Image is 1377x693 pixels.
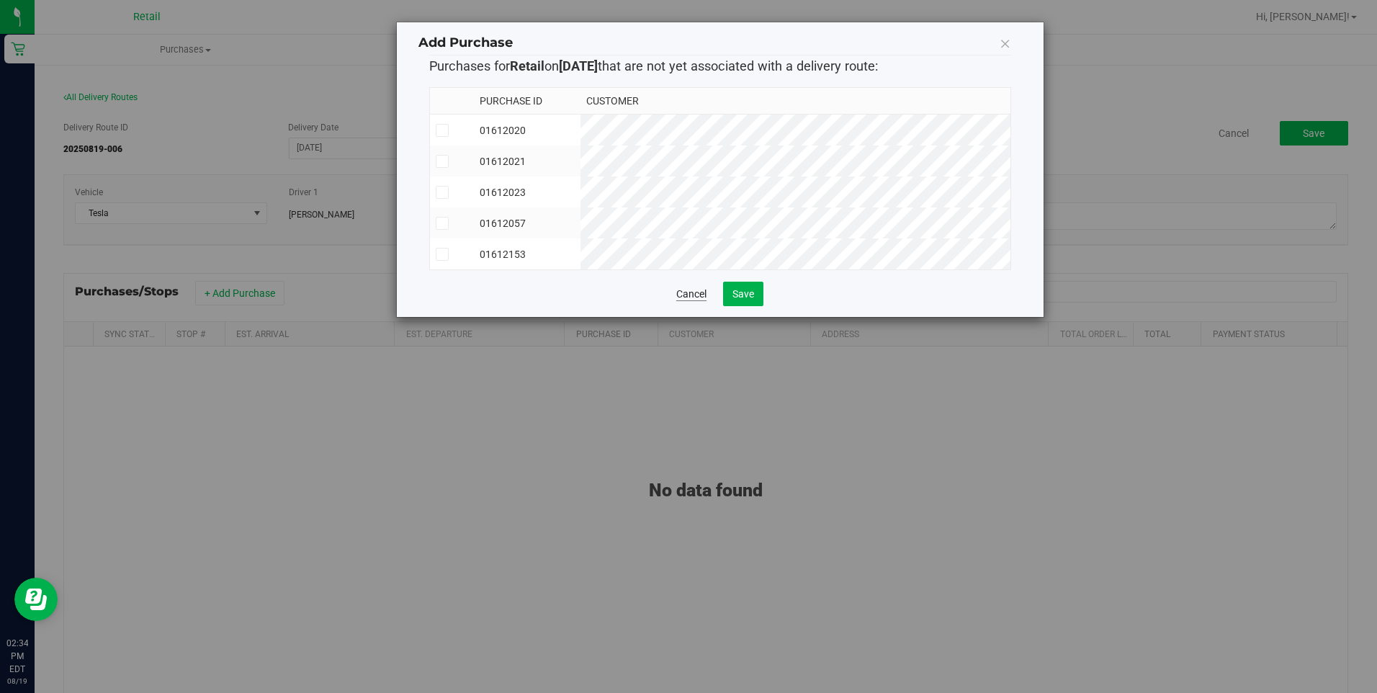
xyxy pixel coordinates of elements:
[474,238,580,269] td: 01612153
[732,288,754,300] span: Save
[14,578,58,621] iframe: Resource center
[510,58,544,73] strong: Retail
[474,146,580,176] td: 01612021
[559,58,598,73] strong: [DATE]
[418,35,513,50] span: Add Purchase
[676,287,707,301] a: Cancel
[723,282,763,306] button: Save
[474,176,580,207] td: 01612023
[474,115,580,146] td: 01612020
[474,88,580,115] th: Purchase ID
[580,88,1010,115] th: Customer
[429,56,1011,76] p: Purchases for on that are not yet associated with a delivery route:
[474,207,580,238] td: 01612057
